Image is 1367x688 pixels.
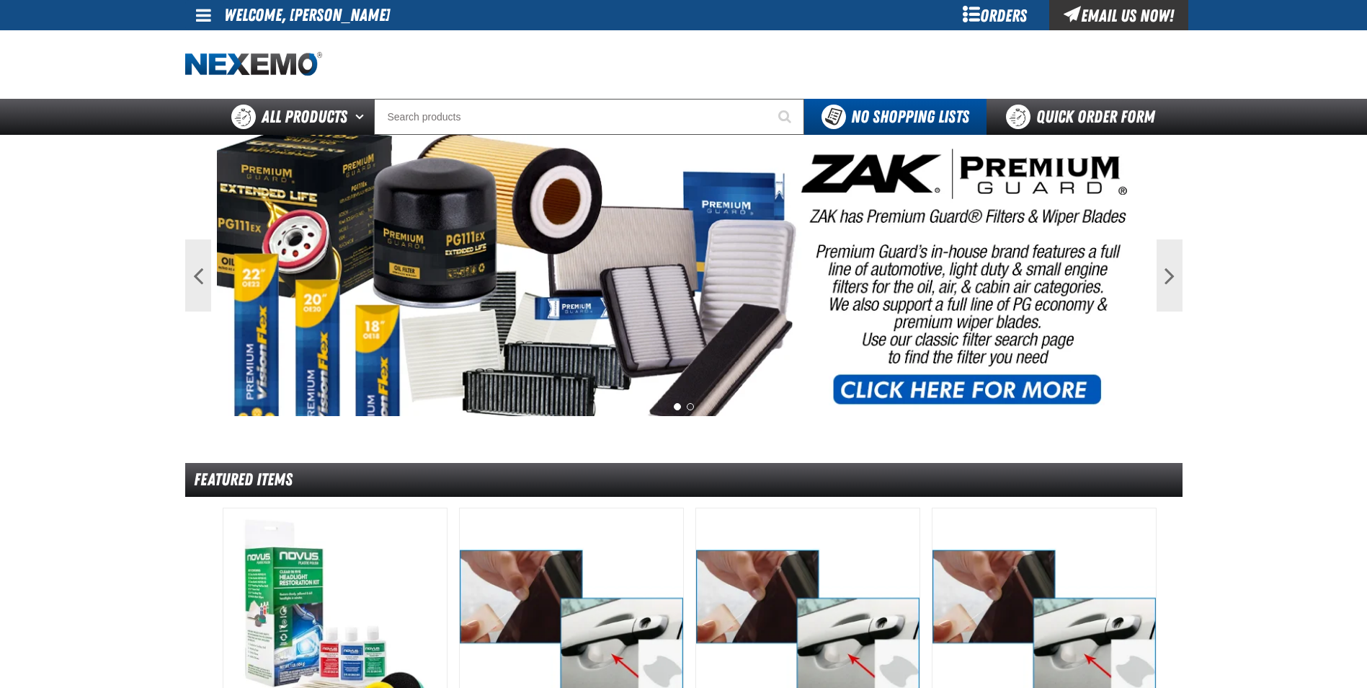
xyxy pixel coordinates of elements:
[374,99,804,135] input: Search
[185,239,211,312] button: Previous
[262,104,347,130] span: All Products
[687,403,694,410] button: 2 of 2
[987,99,1182,135] a: Quick Order Form
[1157,239,1183,312] button: Next
[185,52,322,77] img: Nexemo logo
[851,107,969,127] span: No Shopping Lists
[804,99,987,135] button: You do not have available Shopping Lists. Open to Create a New List
[350,99,374,135] button: Open All Products pages
[217,135,1151,416] img: PG Filters & Wipers
[768,99,804,135] button: Start Searching
[185,463,1183,497] div: Featured Items
[674,403,681,410] button: 1 of 2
